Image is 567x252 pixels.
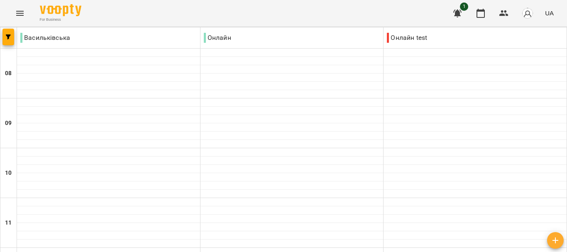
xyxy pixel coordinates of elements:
h6: 10 [5,169,12,178]
button: Menu [10,3,30,23]
img: avatar_s.png [522,7,533,19]
h6: 09 [5,119,12,128]
span: UA [545,9,554,17]
p: Онлайн [204,33,231,43]
h6: 08 [5,69,12,78]
h6: 11 [5,218,12,228]
span: For Business [40,17,81,22]
p: Васильківська [20,33,70,43]
button: Створити урок [547,232,564,249]
p: Онлайн test [387,33,427,43]
img: Voopty Logo [40,4,81,16]
button: UA [542,5,557,21]
span: 1 [460,2,468,11]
